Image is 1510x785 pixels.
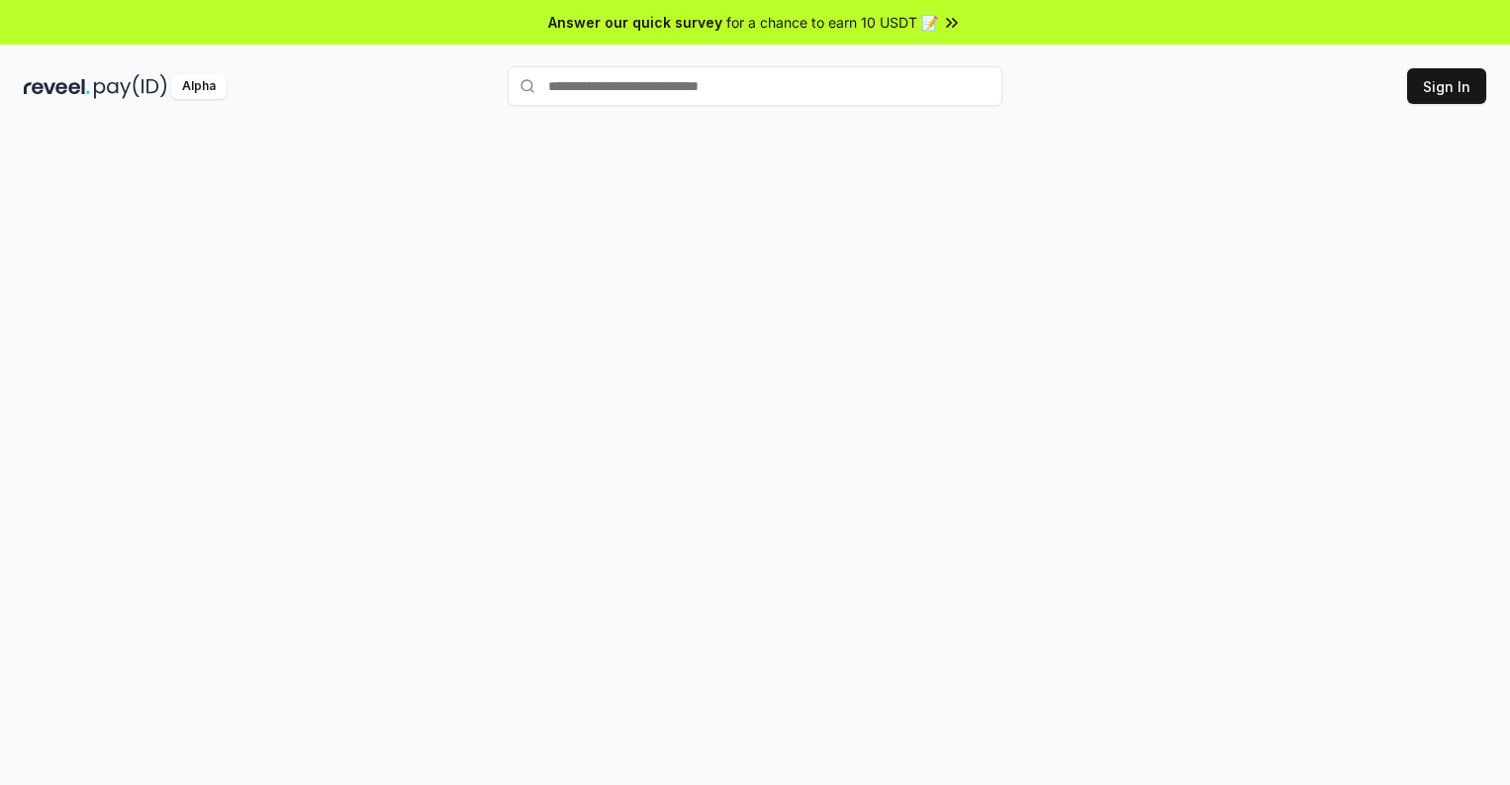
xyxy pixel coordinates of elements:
[1407,68,1486,104] button: Sign In
[726,12,938,33] span: for a chance to earn 10 USDT 📝
[24,74,90,99] img: reveel_dark
[548,12,722,33] span: Answer our quick survey
[94,74,167,99] img: pay_id
[171,74,227,99] div: Alpha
